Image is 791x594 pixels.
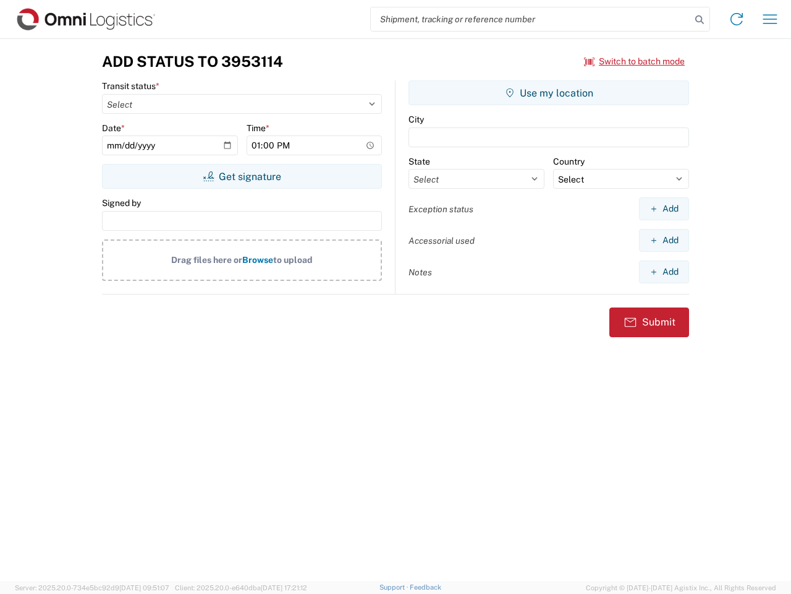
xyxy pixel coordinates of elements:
[261,584,307,592] span: [DATE] 17:21:12
[408,235,475,246] label: Accessorial used
[609,308,689,337] button: Submit
[639,260,689,283] button: Add
[408,267,432,278] label: Notes
[586,582,776,593] span: Copyright © [DATE]-[DATE] Agistix Inc., All Rights Reserved
[102,197,141,209] label: Signed by
[408,114,424,125] label: City
[247,123,269,134] label: Time
[371,7,691,31] input: Shipment, tracking or reference number
[242,255,273,265] span: Browse
[639,197,689,220] button: Add
[171,255,242,265] span: Drag files here or
[102,123,125,134] label: Date
[273,255,313,265] span: to upload
[408,204,473,215] label: Exception status
[379,583,410,591] a: Support
[102,53,283,71] h3: Add Status to 3953114
[408,80,689,105] button: Use my location
[15,584,169,592] span: Server: 2025.20.0-734e5bc92d9
[410,583,441,591] a: Feedback
[102,164,382,189] button: Get signature
[102,80,159,92] label: Transit status
[584,51,685,72] button: Switch to batch mode
[119,584,169,592] span: [DATE] 09:51:07
[175,584,307,592] span: Client: 2025.20.0-e640dba
[639,229,689,252] button: Add
[408,156,430,167] label: State
[553,156,585,167] label: Country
